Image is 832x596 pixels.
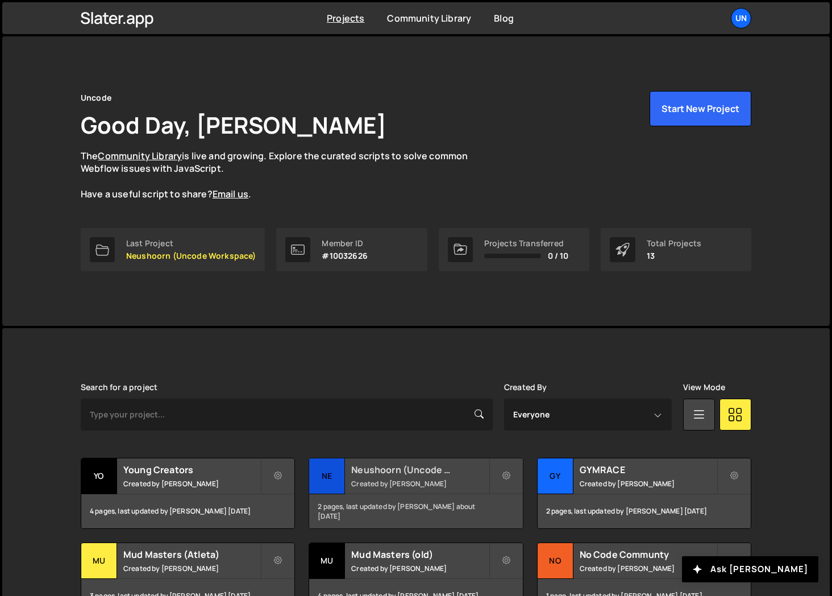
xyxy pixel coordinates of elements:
div: Uncode [81,91,111,105]
p: Neushoorn (Uncode Workspace) [126,251,256,260]
small: Created by [PERSON_NAME] [351,479,488,489]
h2: Neushoorn (Uncode Workspace) [351,463,488,476]
small: Created by [PERSON_NAME] [580,564,717,573]
label: Search for a project [81,383,157,392]
button: Ask [PERSON_NAME] [682,556,818,582]
div: Ne [309,458,345,494]
h2: Mud Masters (Atleta) [123,548,260,561]
small: Created by [PERSON_NAME] [351,564,488,573]
label: View Mode [683,383,725,392]
div: Member ID [322,239,367,248]
div: Last Project [126,239,256,248]
a: Ne Neushoorn (Uncode Workspace) Created by [PERSON_NAME] 2 pages, last updated by [PERSON_NAME] a... [309,458,523,529]
a: GY GYMRACE Created by [PERSON_NAME] 2 pages, last updated by [PERSON_NAME] [DATE] [537,458,751,529]
a: Community Library [387,12,471,24]
h1: Good Day, [PERSON_NAME] [81,109,386,140]
small: Created by [PERSON_NAME] [123,479,260,489]
h2: Young Creators [123,463,260,476]
div: 4 pages, last updated by [PERSON_NAME] [DATE] [81,494,294,528]
a: Community Library [98,150,182,162]
span: 0 / 10 [548,251,569,260]
div: Mu [309,543,345,579]
a: Last Project Neushoorn (Uncode Workspace) [81,228,265,271]
div: 2 pages, last updated by [PERSON_NAME] [DATE] [538,494,751,528]
small: Created by [PERSON_NAME] [123,564,260,573]
input: Type your project... [81,399,493,431]
p: 13 [647,251,701,260]
a: Yo Young Creators Created by [PERSON_NAME] 4 pages, last updated by [PERSON_NAME] [DATE] [81,458,295,529]
p: The is live and growing. Explore the curated scripts to solve common Webflow issues with JavaScri... [81,150,490,201]
a: Blog [494,12,514,24]
h2: No Code Communty [580,548,717,561]
div: Projects Transferred [484,239,569,248]
small: Created by [PERSON_NAME] [580,479,717,489]
div: 2 pages, last updated by [PERSON_NAME] about [DATE] [309,494,522,528]
a: Projects [327,12,364,24]
div: Yo [81,458,117,494]
a: Un [731,8,751,28]
h2: GYMRACE [580,463,717,476]
label: Created By [504,383,547,392]
div: Total Projects [647,239,701,248]
button: Start New Project [650,91,751,126]
h2: Mud Masters (old) [351,548,488,561]
div: GY [538,458,573,494]
div: Mu [81,543,117,579]
a: Email us [213,188,248,200]
p: #10032626 [322,251,367,260]
div: No [538,543,573,579]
